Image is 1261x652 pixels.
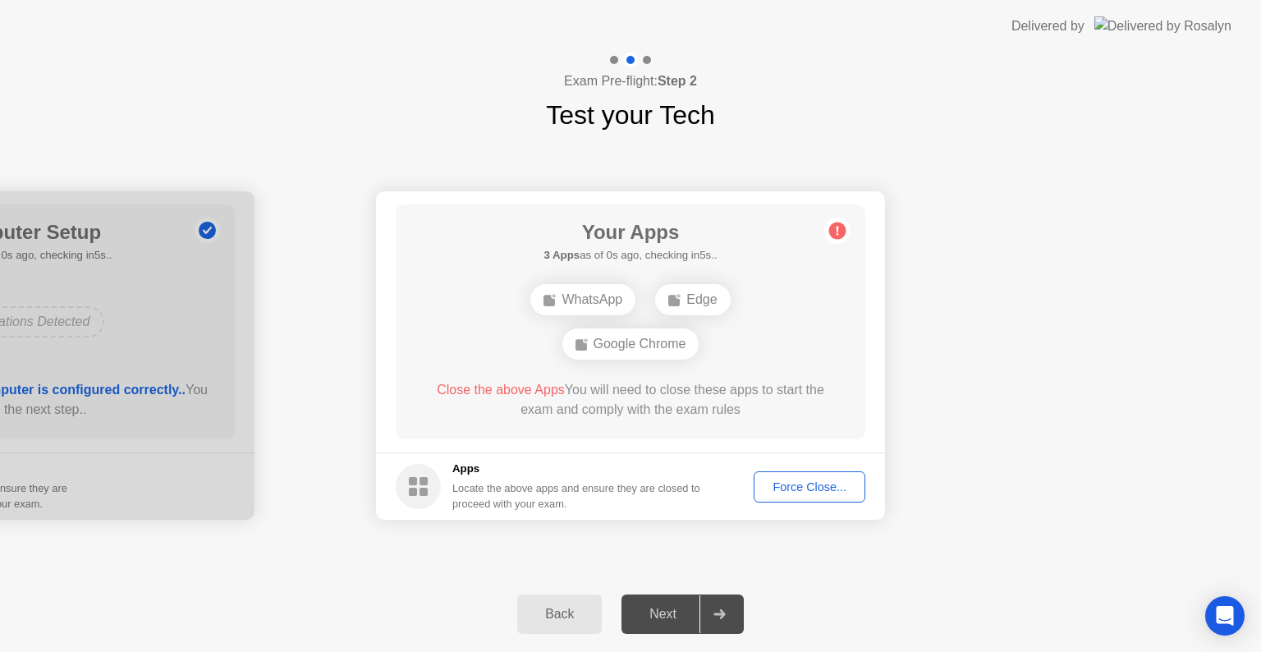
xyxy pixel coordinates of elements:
h4: Exam Pre-flight: [564,71,697,91]
div: Force Close... [759,480,860,494]
button: Back [517,595,602,634]
div: Google Chrome [562,328,699,360]
div: Open Intercom Messenger [1205,596,1245,636]
h5: Apps [452,461,701,477]
b: Step 2 [658,74,697,88]
div: Locate the above apps and ensure they are closed to proceed with your exam. [452,480,701,512]
button: Next [621,595,744,634]
div: Delivered by [1011,16,1084,36]
span: Close the above Apps [437,383,565,397]
b: 3 Apps [543,249,580,261]
h1: Your Apps [543,218,717,247]
button: Force Close... [754,471,865,503]
div: Edge [655,284,730,315]
div: Back [522,607,597,622]
img: Delivered by Rosalyn [1094,16,1231,35]
h1: Test your Tech [546,95,715,135]
div: Next [626,607,699,622]
div: WhatsApp [530,284,635,315]
h5: as of 0s ago, checking in5s.. [543,247,717,264]
div: You will need to close these apps to start the exam and comply with the exam rules [420,380,842,420]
